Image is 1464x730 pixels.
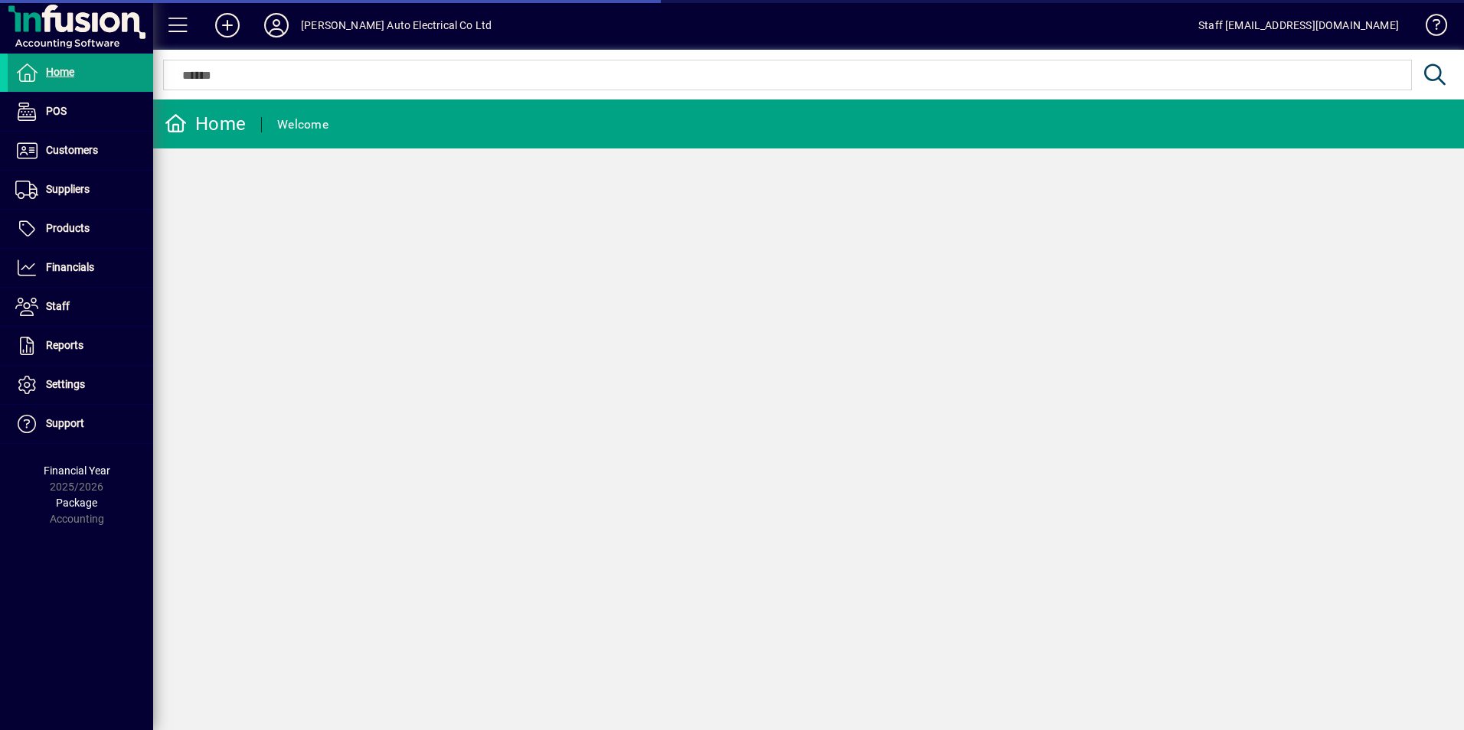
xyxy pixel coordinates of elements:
[8,366,153,404] a: Settings
[301,13,492,37] div: [PERSON_NAME] Auto Electrical Co Ltd
[8,132,153,170] a: Customers
[56,497,97,509] span: Package
[8,288,153,326] a: Staff
[8,93,153,131] a: POS
[44,464,110,477] span: Financial Year
[8,405,153,443] a: Support
[46,66,74,78] span: Home
[277,112,328,137] div: Welcome
[46,105,67,117] span: POS
[46,300,70,312] span: Staff
[46,222,90,234] span: Products
[8,249,153,287] a: Financials
[46,417,84,429] span: Support
[8,171,153,209] a: Suppliers
[203,11,252,39] button: Add
[46,261,94,273] span: Financials
[8,327,153,365] a: Reports
[252,11,301,39] button: Profile
[8,210,153,248] a: Products
[1414,3,1445,53] a: Knowledge Base
[46,378,85,390] span: Settings
[46,339,83,351] span: Reports
[46,183,90,195] span: Suppliers
[165,112,246,136] div: Home
[46,144,98,156] span: Customers
[1198,13,1399,37] div: Staff [EMAIL_ADDRESS][DOMAIN_NAME]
